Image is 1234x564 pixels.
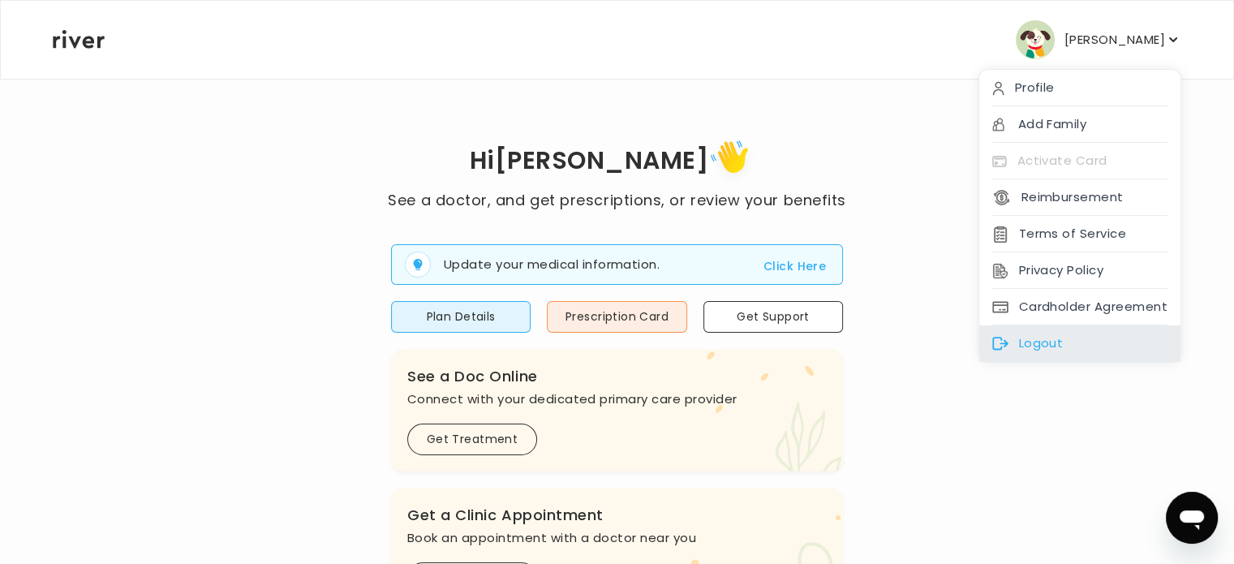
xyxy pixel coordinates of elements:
[388,189,845,212] p: See a doctor, and get prescriptions, or review your benefits
[547,301,686,333] button: Prescription Card
[407,365,827,388] h3: See a Doc Online
[444,256,660,274] p: Update your medical information.
[979,252,1180,289] div: Privacy Policy
[979,106,1180,143] div: Add Family
[391,301,531,333] button: Plan Details
[992,186,1123,209] button: Reimbursement
[763,256,826,276] button: Click Here
[979,70,1180,106] div: Profile
[979,143,1180,179] div: Activate Card
[1064,28,1165,51] p: [PERSON_NAME]
[979,325,1180,362] div: Logout
[407,388,827,411] p: Connect with your dedicated primary care provider
[979,216,1180,252] div: Terms of Service
[703,301,843,333] button: Get Support
[979,289,1180,325] div: Cardholder Agreement
[1166,492,1218,544] iframe: Button to launch messaging window
[388,135,845,189] h1: Hi [PERSON_NAME]
[407,527,827,549] p: Book an appointment with a doctor near you
[407,424,537,455] button: Get Treatment
[407,504,827,527] h3: Get a Clinic Appointment
[1016,20,1181,59] button: user avatar[PERSON_NAME]
[1016,20,1055,59] img: user avatar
